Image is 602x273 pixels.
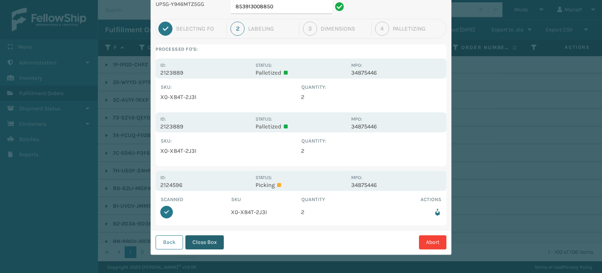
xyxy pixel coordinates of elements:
label: Status: [256,116,272,122]
th: Actions [372,196,442,203]
div: Labeling [248,25,295,32]
label: MPO: [351,62,362,68]
th: Quantity : [301,83,442,91]
div: Dimensions [321,25,368,32]
p: Palletized [256,123,346,130]
td: 2 [301,145,442,157]
label: Id: [160,175,166,180]
div: 2 [230,22,245,36]
td: X0-X84T-2J3I [160,91,301,103]
th: SKU [231,196,301,203]
td: 2 [301,203,372,221]
td: Remove from box [372,203,442,221]
p: 2123889 [160,69,251,76]
label: Processed FO's: [156,44,446,54]
td: X0-X84T-2J3I [231,203,301,221]
div: Selecting FO [176,25,223,32]
th: SKU : [160,83,301,91]
p: 2124596 [160,181,251,189]
button: Abort [419,235,446,249]
p: 34875446 [351,69,442,76]
p: Picking [256,181,346,189]
p: 2123889 [160,123,251,130]
td: X0-X84T-2J3I [160,145,301,157]
p: 34875446 [351,123,442,130]
div: 1 [158,22,172,36]
p: Palletized [256,69,346,76]
label: Id: [160,62,166,68]
th: Quantity [301,196,372,203]
td: 2 [301,91,442,103]
button: Close Box [185,235,224,249]
p: 34875446 [351,181,442,189]
th: Quantity : [301,137,442,145]
div: 4 [375,22,389,36]
th: SKU : [160,137,301,145]
label: Id: [160,116,166,122]
div: Palletizing [393,25,444,32]
label: Status: [256,62,272,68]
div: 3 [303,22,317,36]
button: Back [156,235,183,249]
label: MPO: [351,116,362,122]
label: MPO: [351,175,362,180]
label: Status: [256,175,272,180]
th: Scanned [160,196,231,203]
